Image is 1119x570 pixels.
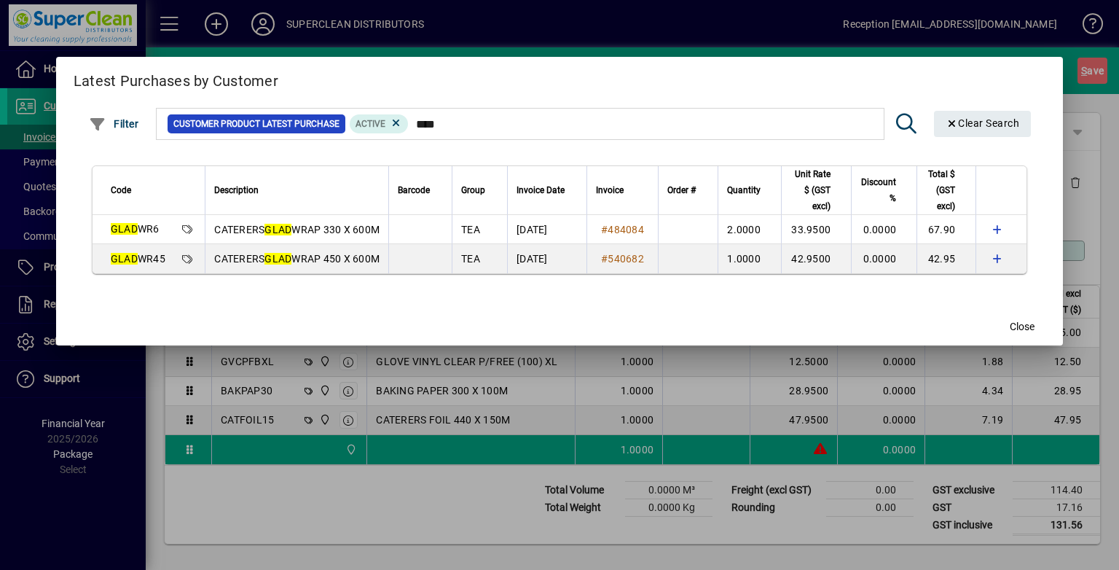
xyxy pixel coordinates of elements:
[596,251,649,267] a: #540682
[461,182,498,198] div: Group
[946,117,1020,129] span: Clear Search
[111,253,165,265] span: WR45
[790,166,844,214] div: Unit Rate $ (GST excl)
[56,57,1063,99] h2: Latest Purchases by Customer
[350,114,408,133] mat-chip: Product Activation Status: Active
[507,244,586,273] td: [DATE]
[461,253,480,265] span: TEA
[85,111,143,137] button: Filter
[356,119,385,129] span: Active
[398,182,443,198] div: Barcode
[781,244,851,273] td: 42.9500
[214,182,380,198] div: Description
[727,182,761,198] span: Quantity
[264,224,291,235] em: GLAD
[926,166,968,214] div: Total $ (GST excl)
[111,182,197,198] div: Code
[781,215,851,244] td: 33.9500
[596,222,649,238] a: #484084
[461,224,480,235] span: TEA
[601,224,608,235] span: #
[860,174,896,206] span: Discount %
[398,182,430,198] span: Barcode
[790,166,831,214] span: Unit Rate $ (GST excl)
[926,166,955,214] span: Total $ (GST excl)
[111,253,138,265] em: GLAD
[264,253,291,265] em: GLAD
[601,253,608,265] span: #
[718,215,781,244] td: 2.0000
[596,182,649,198] div: Invoice
[851,215,916,244] td: 0.0000
[667,182,709,198] div: Order #
[461,182,485,198] span: Group
[517,182,565,198] span: Invoice Date
[111,182,131,198] span: Code
[608,224,644,235] span: 484084
[214,182,259,198] span: Description
[718,244,781,273] td: 1.0000
[667,182,696,198] span: Order #
[727,182,774,198] div: Quantity
[596,182,624,198] span: Invoice
[517,182,578,198] div: Invoice Date
[851,244,916,273] td: 0.0000
[1010,319,1034,335] span: Close
[916,215,975,244] td: 67.90
[507,215,586,244] td: [DATE]
[608,253,644,265] span: 540682
[214,253,380,265] span: CATERERS WRAP 450 X 600M
[89,118,139,130] span: Filter
[999,313,1045,340] button: Close
[111,223,138,235] em: GLAD
[860,174,909,206] div: Discount %
[934,111,1032,137] button: Clear
[214,224,380,235] span: CATERERS WRAP 330 X 600M
[173,117,339,131] span: Customer Product Latest Purchase
[111,223,160,235] span: WR6
[916,244,975,273] td: 42.95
